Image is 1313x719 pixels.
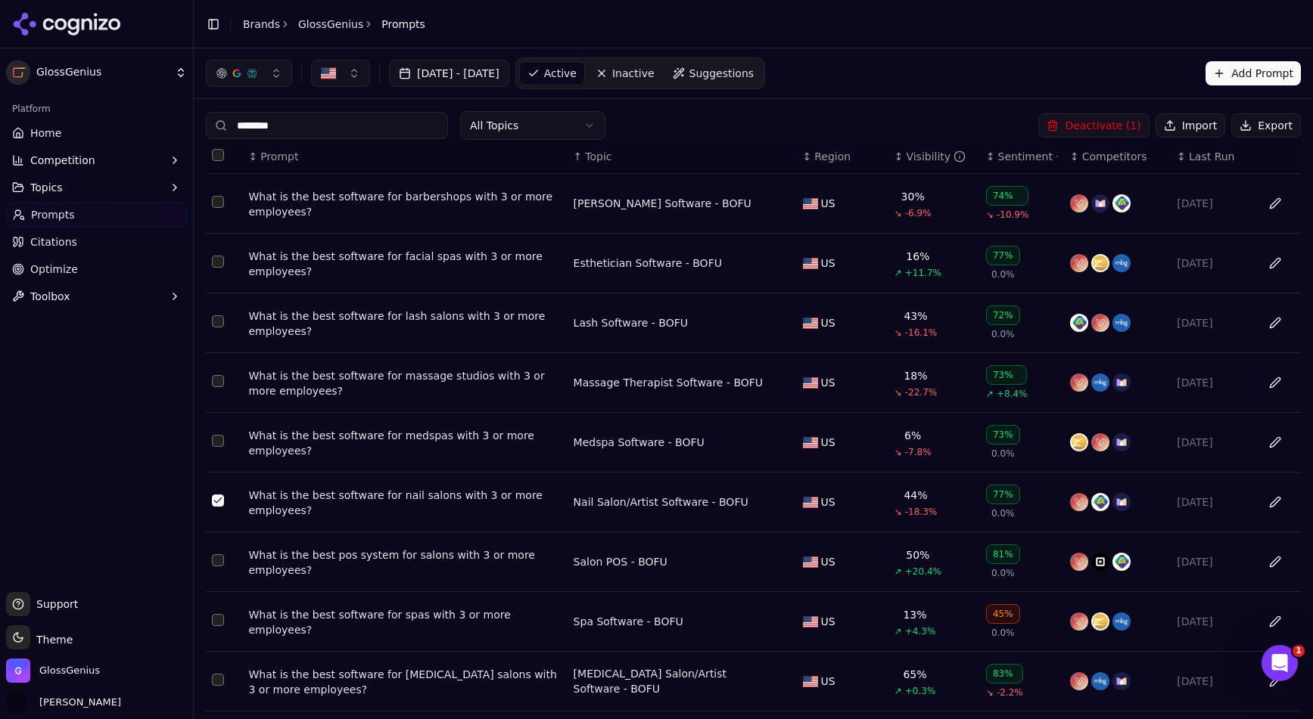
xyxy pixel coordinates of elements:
button: Edit in sheet [1263,550,1287,574]
span: -18.3% [905,506,937,518]
th: brandMentionRate [888,140,980,174]
div: ↕Visibility [895,149,974,164]
div: ↕Region [803,149,882,164]
span: Support [30,597,78,612]
img: US [321,66,336,81]
span: Topics [30,180,63,195]
img: zenoti [1070,433,1088,451]
div: 43% [904,308,927,324]
a: Home [6,121,187,145]
span: Inactive [612,66,655,81]
div: 16% [906,249,929,264]
button: Edit in sheet [1263,490,1287,514]
div: 73% [986,365,1028,385]
div: 74% [986,186,1029,206]
div: [DATE] [1177,375,1249,390]
button: Select all rows [212,149,224,161]
img: vagaro [1091,433,1109,451]
span: Citations [30,234,77,249]
span: -7.8% [905,446,932,458]
img: mindbody [1091,672,1109,690]
a: Lash Software - BOFU [574,315,688,330]
div: 13% [903,607,926,622]
span: Optimize [30,262,78,277]
button: Export [1231,113,1301,138]
div: What is the best software for massage studios with 3 or more employees? [248,368,561,398]
span: +8.4% [997,388,1028,400]
span: ↘ [895,207,902,219]
span: US [821,674,835,689]
span: ↘ [895,386,902,398]
span: ↘ [895,506,902,518]
a: Massage Therapist Software - BOFU [574,375,764,390]
span: Home [30,126,61,141]
span: +11.7% [905,267,941,279]
span: -16.1% [905,327,937,339]
a: What is the best software for [MEDICAL_DATA] salons with 3 or more employees? [248,667,561,697]
th: Last Run [1171,140,1255,174]
img: US flag [803,377,818,389]
img: mangomint [1112,433,1131,451]
a: Active [519,61,585,85]
a: What is the best software for facial spas with 3 or more employees? [248,249,561,279]
span: Topic [585,149,611,164]
img: zenoti [1091,254,1109,272]
th: Topic [568,140,797,174]
a: What is the best software for nail salons with 3 or more employees? [248,488,561,518]
a: GlossGenius [298,17,363,32]
span: 0.0% [991,507,1015,519]
a: What is the best software for lash salons with 3 or more employees? [248,308,561,339]
span: GlossGenius [39,664,100,677]
span: -22.7% [905,386,937,398]
div: 18% [904,368,927,383]
a: Medspa Software - BOFU [574,435,705,450]
img: vagaro [1070,254,1088,272]
div: [PERSON_NAME] Software - BOFU [574,196,751,211]
div: Visibility [906,149,966,164]
div: 77% [986,485,1020,504]
div: ↕Competitors [1070,149,1165,164]
div: 30% [901,189,925,204]
span: Competition [30,153,95,168]
button: Edit in sheet [1263,370,1287,395]
div: Sentiment [998,149,1058,164]
button: Import [1156,113,1225,138]
div: 72% [986,305,1020,325]
div: [DATE] [1177,674,1249,689]
span: US [821,375,835,390]
a: What is the best software for spas with 3 or more employees? [248,607,561,637]
img: mangomint [1091,194,1109,212]
span: ↗ [895,267,902,279]
th: sentiment [980,140,1064,174]
button: Topics [6,175,187,200]
div: [DATE] [1177,554,1249,569]
button: Deactivate (1) [1038,113,1149,138]
div: Spa Software - BOFU [574,614,683,629]
a: Optimize [6,257,187,281]
img: GlossGenius [6,60,30,85]
button: Select row 8 [212,614,224,626]
img: fresha [1091,493,1109,511]
span: Last Run [1189,149,1234,164]
img: US flag [803,437,818,448]
div: Salon POS - BOFU [574,554,667,569]
span: US [821,256,835,271]
img: zenoti [1091,612,1109,631]
a: Inactive [588,61,662,85]
a: What is the best software for barbershops with 3 or more employees? [248,189,561,219]
div: 83% [986,664,1023,683]
div: 77% [986,246,1020,265]
img: square [1091,553,1109,571]
a: Brands [243,18,280,30]
button: Edit in sheet [1263,609,1287,634]
img: Lauren Guberman [6,692,27,713]
div: What is the best software for medspas with 3 or more employees? [248,428,561,458]
div: [DATE] [1177,196,1249,211]
span: -6.9% [905,207,932,219]
a: [MEDICAL_DATA] Salon/Artist Software - BOFU [574,666,773,696]
nav: breadcrumb [243,17,425,32]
